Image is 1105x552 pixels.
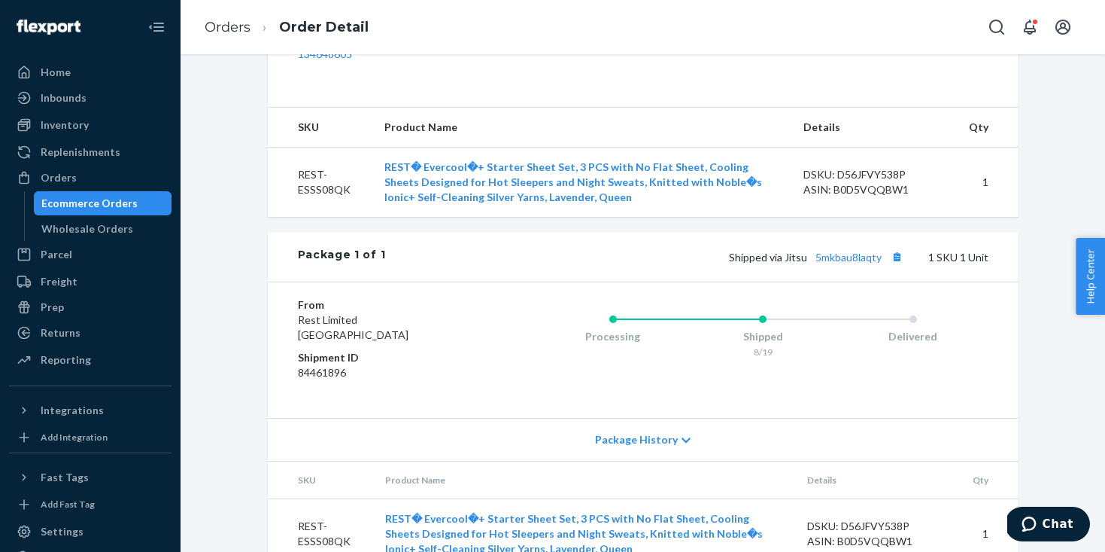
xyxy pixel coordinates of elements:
[41,274,77,289] div: Freight
[9,270,172,294] a: Freight
[373,462,795,499] th: Product Name
[372,108,791,148] th: Product Name
[41,247,72,262] div: Parcel
[9,398,172,422] button: Integrations
[838,329,988,344] div: Delivered
[385,247,988,267] div: 1 SKU 1 Unit
[9,496,172,514] a: Add Fast Tag
[803,182,945,197] div: ASIN: B0D5VQQBW1
[41,196,138,211] div: Ecommerce Orders
[41,325,80,340] div: Returns
[9,428,172,447] a: Add Integration
[960,462,1018,499] th: Qty
[9,321,172,345] a: Returns
[41,403,104,418] div: Integrations
[807,534,949,549] div: ASIN: B0D5VQQBW1
[688,329,838,344] div: Shipped
[205,19,250,35] a: Orders
[41,65,71,80] div: Home
[41,470,89,485] div: Fast Tags
[193,5,381,50] ol: breadcrumbs
[268,462,373,499] th: SKU
[41,431,108,444] div: Add Integration
[384,160,762,203] a: REST� Evercool�+ Starter Sheet Set, 3 PCS with No Flat Sheet, Cooling Sheets Designed for Hot Sle...
[815,251,882,264] a: 5mkbau8laqty
[1048,12,1078,42] button: Open account menu
[956,108,1018,148] th: Qty
[9,295,172,319] a: Prep
[595,432,678,447] span: Package History
[268,148,373,218] td: REST-ESSS08QK
[9,348,172,372] a: Reporting
[141,12,172,42] button: Close Navigation
[688,346,838,358] div: 8/19
[803,167,945,182] div: DSKU: D56JFVY538P
[1015,12,1045,42] button: Open notifications
[538,329,688,344] div: Processing
[888,247,907,267] button: Copy tracking number
[41,117,89,133] div: Inventory
[9,140,172,164] a: Replenishments
[298,313,408,341] span: Rest Limited [GEOGRAPHIC_DATA]
[34,191,172,215] a: Ecommerce Orders
[9,86,172,110] a: Inbounds
[41,352,91,367] div: Reporting
[41,300,64,315] div: Prep
[298,350,478,365] dt: Shipment ID
[795,462,961,499] th: Details
[298,247,386,267] div: Package 1 of 1
[1007,507,1090,544] iframe: Opens a widget where you can chat to one of our agents
[279,19,369,35] a: Order Detail
[9,242,172,267] a: Parcel
[9,520,172,544] a: Settings
[9,60,172,84] a: Home
[268,108,373,148] th: SKU
[9,465,172,489] button: Fast Tags
[41,90,87,105] div: Inbounds
[729,251,907,264] span: Shipped via Jitsu
[791,108,957,148] th: Details
[34,217,172,241] a: Wholesale Orders
[298,365,478,380] dd: 84461896
[41,145,120,160] div: Replenishments
[41,170,77,185] div: Orders
[807,519,949,534] div: DSKU: D56JFVY538P
[956,148,1018,218] td: 1
[1076,238,1105,315] button: Help Center
[41,524,83,539] div: Settings
[9,166,172,190] a: Orders
[41,498,95,511] div: Add Fast Tag
[17,20,80,35] img: Flexport logo
[9,113,172,137] a: Inventory
[982,12,1012,42] button: Open Search Box
[298,297,478,313] dt: From
[41,221,133,236] div: Wholesale Orders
